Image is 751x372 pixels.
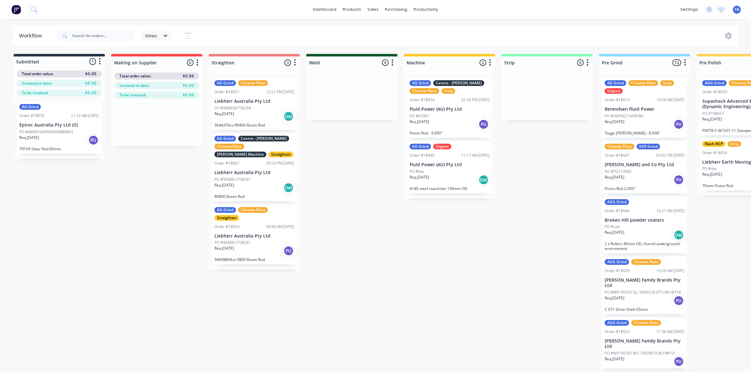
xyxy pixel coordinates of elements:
[214,160,239,166] div: Order #18067
[605,144,634,149] div: Chrome Plate
[602,78,687,138] div: AG GrindChrome PlateStripUrgentOrder #1801310:54 AM [DATE]Berendsen Fluid PowerPO #50P062134/8786...
[407,78,492,138] div: AG GrindCentre - [PERSON_NAME]Chrome PlateStripOrder #1803402:20 PM [DATE]Fluid Power (AU) Pty Lt...
[364,5,382,14] div: sales
[605,320,629,326] div: AGG Grind
[605,131,684,135] p: Stage [PERSON_NAME] - 8.998"
[410,162,489,167] p: Fluid Power (AU) Pty Ltd
[214,152,266,157] div: [PERSON_NAME] Machine
[266,160,294,166] div: 03:59 PM [DATE]
[269,152,293,157] div: Straighten
[382,5,411,14] div: purchasing
[410,107,489,112] p: Fluid Power (AU) Pty Ltd
[656,153,684,158] div: 03:02 PM [DATE]
[214,123,294,127] p: 9644376sx R9400 Boom Rod
[410,153,435,158] div: Order #18045
[214,245,234,251] p: Req. [DATE]
[433,80,484,86] div: Centre - [PERSON_NAME]
[85,71,97,77] span: $0.00
[19,135,39,140] p: Req. [DATE]
[628,80,658,86] div: Chrome Plate
[183,92,194,98] span: $0.00
[119,92,146,98] span: To be invoiced:
[22,71,54,77] span: Total order value:
[85,81,97,86] span: $0.00
[214,111,234,117] p: Req. [DATE]
[214,144,244,149] div: Chrome Plate
[631,259,661,265] div: Chrome Plate
[605,268,630,274] div: Order #18029
[183,83,194,88] span: $0.00
[119,73,151,79] span: Total order value:
[11,5,21,14] img: Factory
[656,329,684,335] div: 11:36 AM [DATE]
[214,257,294,262] p: 94008894sx 9800 Boom Rod
[119,83,150,88] span: Invoiced to date:
[433,144,451,149] div: Urgent
[702,166,716,172] p: PO #tba
[656,208,684,214] div: 10:21 AM [DATE]
[605,350,676,356] p: PO #WIP 00763 WO 799790 PLW FMP 01
[407,141,492,193] div: AG GrindUrgentOrder #1804511:17 AM [DATE]Fluid Power (AU) Pty LtdPO #tbaReq.[DATE]Del4140 steel r...
[735,7,739,12] span: SB
[214,215,239,221] div: Straighten
[214,80,236,86] div: AG Grind
[410,169,423,174] p: PO #tba
[183,73,194,79] span: $0.00
[19,113,44,119] div: Order #18070
[88,135,99,145] div: PU
[702,89,727,95] div: Order #18033
[605,329,630,335] div: Order #18022
[605,113,643,119] p: PO #50P062134/8786
[605,338,684,349] p: [PERSON_NAME] Family Brands Pty Ltd
[19,129,73,135] p: PO #4600292899/4000680691
[283,246,294,256] div: PU
[214,177,251,182] p: PO #900861/736261
[605,107,684,112] p: Berendsen Fluid Power
[605,162,684,167] p: [PERSON_NAME] and Co Pty Ltd
[461,153,489,158] div: 11:17 AM [DATE]
[19,147,99,151] p: TR109 Steer Rod 80mm
[660,80,674,86] div: Strip
[214,240,251,245] p: PO #900861/736261
[605,208,630,214] div: Order #18046
[411,5,441,14] div: productivity
[602,141,687,193] div: Chrome PlateKGF GrindOrder #1804103:02 PM [DATE][PERSON_NAME] and Co Pty LtdPO #PO119045Req.[DATE...
[212,78,297,130] div: AG GrindChrome PlateOrder #1802112:52 PM [DATE]Liebherr Australia Pty LtdPO #900858/736258Req.[DA...
[22,90,48,96] span: To be invoiced:
[479,175,489,185] div: Del
[410,88,439,94] div: Chrome Plate
[702,80,727,86] div: AGG Grind
[212,133,297,201] div: AG GrindCentre - [PERSON_NAME]Chrome Plate[PERSON_NAME] MachineStraightenOrder #1806703:59 PM [DA...
[85,90,97,96] span: $0.00
[266,224,294,230] div: 09:00 AM [DATE]
[702,141,725,147] div: Flash HCP
[674,296,684,306] div: PU
[637,144,660,149] div: KGF Grind
[605,218,684,223] p: Broken Hill powder coaters
[214,136,236,141] div: AG Grind
[442,88,455,94] div: Strip
[702,111,724,116] p: PO #106027
[283,111,294,121] div: Del
[602,197,687,254] div: AGG GrindOrder #1804610:21 AM [DATE]Broken Hill powder coatersPO #codReq.[DATE]Del2 x Rollers 80m...
[410,144,431,149] div: AG Grind
[702,150,727,156] div: Order #18054
[19,104,41,110] div: AG Grind
[410,174,429,180] p: Req. [DATE]
[71,113,99,119] div: 11:12 AM [DATE]
[410,131,489,135] p: Piston Rod - 3.000"
[605,259,629,265] div: AGG Grind
[605,119,624,125] p: Req. [DATE]
[674,356,684,367] div: PU
[605,224,620,230] p: PO #cod
[340,5,364,14] div: products
[238,80,268,86] div: Chrome Plate
[410,113,429,119] p: PO #43361
[605,295,624,301] p: Req. [DATE]
[214,170,294,175] p: Liebherr Australia Pty Ltd
[22,81,52,86] span: Invoiced to date:
[214,233,294,239] p: Liebherr Australia Pty Ltd
[410,97,435,103] div: Order #18034
[605,174,624,180] p: Req. [DATE]
[674,230,684,240] div: Del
